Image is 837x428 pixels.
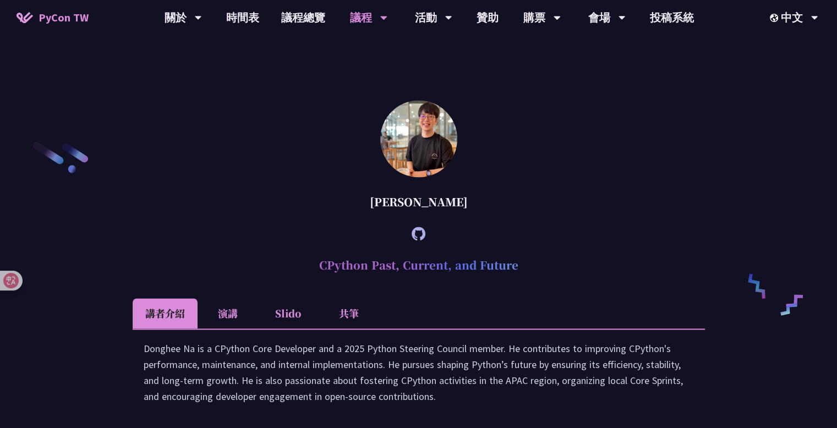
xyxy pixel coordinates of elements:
[198,298,258,328] li: 演講
[144,341,694,415] div: Donghee Na is a CPython Core Developer and a 2025 Python Steering Council member. He contributes ...
[133,185,705,218] div: [PERSON_NAME]
[133,249,705,282] h2: CPython Past, Current, and Future
[380,100,457,177] img: Donghee Na
[319,298,379,328] li: 共筆
[258,298,319,328] li: Slido
[133,298,198,328] li: 講者介紹
[39,9,89,26] span: PyCon TW
[6,4,100,31] a: PyCon TW
[17,12,33,23] img: Home icon of PyCon TW 2025
[770,14,781,22] img: Locale Icon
